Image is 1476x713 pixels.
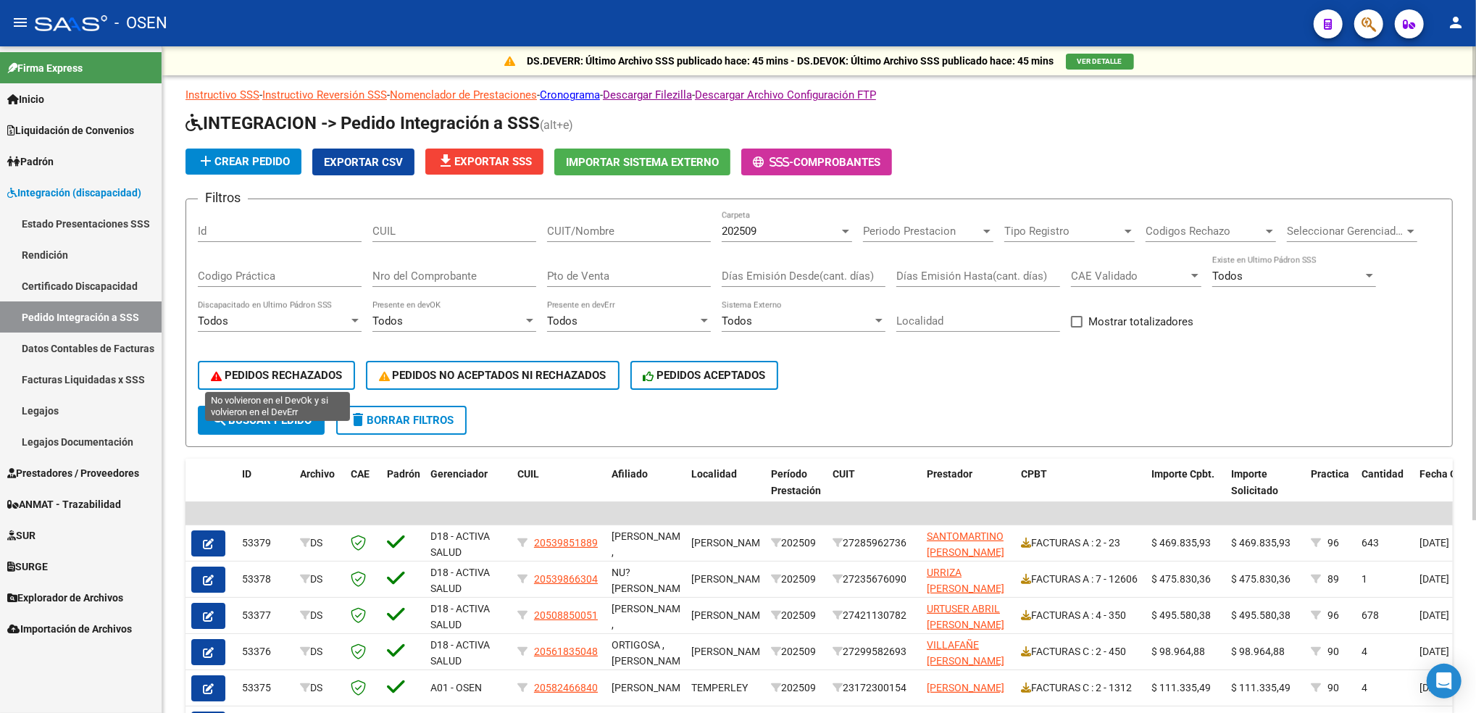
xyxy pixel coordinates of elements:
div: Open Intercom Messenger [1427,664,1462,699]
span: $ 111.335,49 [1151,682,1211,693]
span: Comprobantes [793,156,880,169]
span: [PERSON_NAME] [691,646,769,657]
span: Importación de Archivos [7,621,132,637]
button: Borrar Filtros [336,406,467,435]
span: 96 [1327,609,1339,621]
datatable-header-cell: Archivo [294,459,345,522]
datatable-header-cell: Practica [1305,459,1356,522]
div: 27235676090 [833,571,915,588]
span: [PERSON_NAME] [691,537,769,549]
span: [PERSON_NAME] [927,682,1004,693]
span: Practica [1311,468,1349,480]
span: Importar Sistema Externo [566,156,719,169]
span: $ 98.964,88 [1151,646,1205,657]
datatable-header-cell: Importe Solicitado [1225,459,1305,522]
span: Archivo [300,468,335,480]
a: Descargar Archivo Configuración FTP [695,88,876,101]
span: Todos [547,314,578,328]
div: DS [300,643,339,660]
span: Mostrar totalizadores [1088,313,1193,330]
button: Buscar Pedido [198,406,325,435]
span: $ 469.835,93 [1151,537,1211,549]
mat-icon: add [197,152,214,170]
span: ANMAT - Trazabilidad [7,496,121,512]
span: PEDIDOS NO ACEPTADOS NI RECHAZADOS [379,369,606,382]
div: DS [300,535,339,551]
datatable-header-cell: Padrón [381,459,425,522]
mat-icon: search [211,411,228,428]
span: D18 - ACTIVA SALUD [430,530,490,559]
span: Seleccionar Gerenciador [1287,225,1404,238]
div: 53379 [242,535,288,551]
span: Prestadores / Proveedores [7,465,139,481]
div: 202509 [771,680,821,696]
span: CAE [351,468,370,480]
p: - - - - - [185,87,1453,103]
span: NU?[PERSON_NAME] [612,567,689,595]
span: Todos [722,314,752,328]
span: Crear Pedido [197,155,290,168]
button: Importar Sistema Externo [554,149,730,175]
span: Borrar Filtros [349,414,454,427]
a: Instructivo Reversión SSS [262,88,387,101]
span: $ 495.580,38 [1231,609,1291,621]
mat-icon: person [1447,14,1464,31]
span: Inicio [7,91,44,107]
div: 53378 [242,571,288,588]
span: Cantidad [1362,468,1404,480]
datatable-header-cell: Localidad [685,459,765,522]
datatable-header-cell: Prestador [921,459,1015,522]
span: $ 469.835,93 [1231,537,1291,549]
span: SANTOMARTINO [PERSON_NAME] [927,530,1004,559]
div: 202509 [771,643,821,660]
span: URRIZA [PERSON_NAME] [927,567,1004,595]
span: D18 - ACTIVA SALUD [430,603,490,631]
div: 202509 [771,535,821,551]
span: $ 111.335,49 [1231,682,1291,693]
span: Importe Solicitado [1231,468,1278,496]
span: 202509 [722,225,756,238]
datatable-header-cell: CUIL [512,459,606,522]
div: FACTURAS C : 2 - 1312 [1021,680,1140,696]
span: Importe Cpbt. [1151,468,1214,480]
span: [DATE] [1419,646,1449,657]
span: CUIL [517,468,539,480]
datatable-header-cell: CAE [345,459,381,522]
span: [PERSON_NAME] [691,609,769,621]
span: CPBT [1021,468,1047,480]
div: 27421130782 [833,607,915,624]
span: - [753,156,793,169]
span: Exportar CSV [324,156,403,169]
datatable-header-cell: Período Prestación [765,459,827,522]
div: 202509 [771,571,821,588]
button: Crear Pedido [185,149,301,175]
span: ID [242,468,251,480]
span: [DATE] [1419,537,1449,549]
span: [PERSON_NAME] , [PERSON_NAME] [612,530,689,575]
span: 90 [1327,646,1339,657]
span: Período Prestación [771,468,821,496]
span: 1 [1362,573,1367,585]
span: Codigos Rechazo [1146,225,1263,238]
div: 23172300154 [833,680,915,696]
button: Exportar SSS [425,149,543,175]
span: $ 495.580,38 [1151,609,1211,621]
span: D18 - ACTIVA SALUD [430,567,490,595]
a: Cronograma [540,88,600,101]
span: 20561835048 [534,646,598,657]
span: [PERSON_NAME] [612,682,689,693]
span: URTUSER ABRIL [PERSON_NAME] [927,603,1004,631]
span: VER DETALLE [1077,57,1122,65]
div: 202509 [771,607,821,624]
span: D18 - ACTIVA SALUD [430,639,490,667]
span: TEMPERLEY [691,682,748,693]
span: Localidad [691,468,737,480]
span: Periodo Prestacion [863,225,980,238]
span: Padrón [387,468,420,480]
a: Descargar Filezilla [603,88,692,101]
div: FACTURAS C : 2 - 450 [1021,643,1140,660]
span: 20582466840 [534,682,598,693]
div: 27299582693 [833,643,915,660]
span: [DATE] [1419,609,1449,621]
span: [PERSON_NAME] [691,573,769,585]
